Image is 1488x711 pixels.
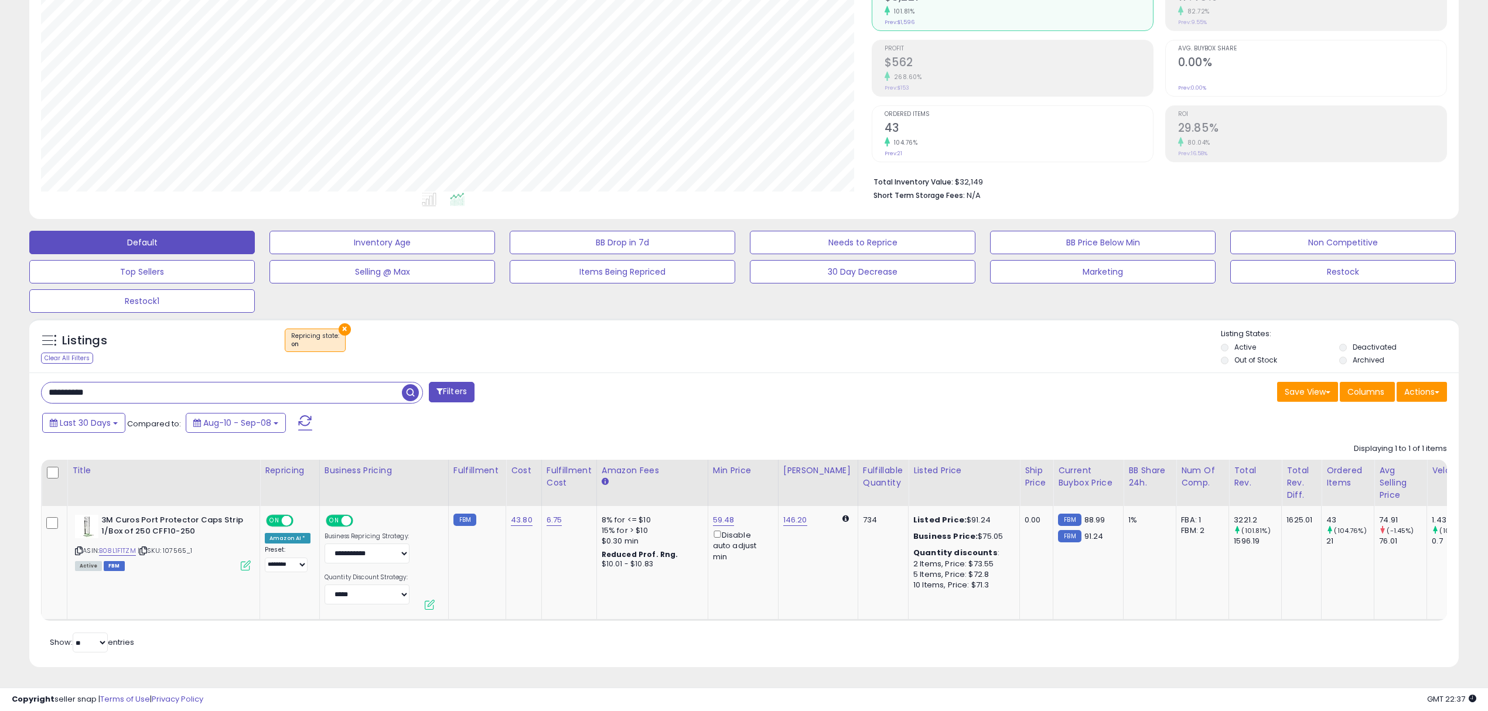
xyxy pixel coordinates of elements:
div: Fulfillable Quantity [863,464,903,489]
button: Aug-10 - Sep-08 [186,413,286,433]
h5: Listings [62,333,107,349]
span: Last 30 Days [60,417,111,429]
div: BB Share 24h. [1128,464,1171,489]
button: × [339,323,351,336]
div: 1% [1128,515,1167,525]
span: OFF [292,516,310,526]
div: Ship Price [1025,464,1048,489]
span: 91.24 [1084,531,1104,542]
button: Restock [1230,260,1456,283]
span: Profit [885,46,1153,52]
button: Columns [1340,382,1395,402]
div: Fulfillment [453,464,501,477]
button: Save View [1277,382,1338,402]
small: Prev: 16.58% [1178,150,1207,157]
div: Total Rev. Diff. [1286,464,1316,501]
span: Show: entries [50,637,134,648]
small: 104.76% [890,138,918,147]
div: 15% for > $10 [602,525,699,536]
div: Min Price [713,464,773,477]
div: Fulfillment Cost [547,464,592,489]
div: $91.24 [913,515,1011,525]
span: Ordered Items [885,111,1153,118]
b: Short Term Storage Fees: [873,190,965,200]
div: Displaying 1 to 1 of 1 items [1354,443,1447,454]
button: Actions [1397,382,1447,402]
small: (104.29%) [1439,526,1472,535]
div: FBM: 2 [1181,525,1220,536]
button: BB Price Below Min [990,231,1216,254]
a: Privacy Policy [152,693,203,705]
div: 0.7 [1432,536,1479,546]
small: 101.81% [890,7,915,16]
small: 82.72% [1183,7,1210,16]
span: Aug-10 - Sep-08 [203,417,271,429]
button: Needs to Reprice [750,231,975,254]
div: Title [72,464,255,477]
span: Avg. Buybox Share [1178,46,1446,52]
b: 3M Curos Port Protector Caps Strip 1/Box of 250 CFF10-250 [101,515,244,539]
div: Clear All Filters [41,353,93,364]
div: Listed Price [913,464,1015,477]
div: 10 Items, Price: $71.3 [913,580,1011,590]
button: Restock1 [29,289,255,313]
label: Active [1234,342,1256,352]
img: 31kM+BjT2+L._SL40_.jpg [75,515,98,538]
label: Deactivated [1353,342,1397,352]
button: Selling @ Max [269,260,495,283]
span: ON [327,516,342,526]
div: 8% for <= $10 [602,515,699,525]
h2: 29.85% [1178,121,1446,137]
a: 6.75 [547,514,562,526]
p: Listing States: [1221,329,1459,340]
div: Current Buybox Price [1058,464,1118,489]
label: Quantity Discount Strategy: [325,573,409,582]
div: FBA: 1 [1181,515,1220,525]
button: 30 Day Decrease [750,260,975,283]
small: Amazon Fees. [602,477,609,487]
span: FBM [104,561,125,571]
small: Prev: 21 [885,150,902,157]
div: on [291,340,339,348]
small: Prev: $1,596 [885,19,914,26]
div: Avg Selling Price [1379,464,1422,501]
small: (104.76%) [1334,526,1366,535]
b: Quantity discounts [913,547,998,558]
div: 76.01 [1379,536,1426,546]
div: Amazon Fees [602,464,703,477]
div: Amazon AI * [265,533,310,543]
span: OFF [351,516,370,526]
span: 2025-10-9 22:37 GMT [1427,693,1476,705]
span: ON [267,516,282,526]
div: 43 [1326,515,1374,525]
small: (-1.45%) [1387,526,1414,535]
div: Ordered Items [1326,464,1369,489]
div: Preset: [265,546,310,572]
small: FBM [1058,514,1081,526]
div: $0.30 min [602,536,699,546]
div: 734 [863,515,899,525]
b: Business Price: [913,531,978,542]
span: Columns [1347,386,1384,398]
div: Business Pricing [325,464,443,477]
small: FBM [1058,530,1081,542]
small: (101.81%) [1241,526,1270,535]
div: [PERSON_NAME] [783,464,853,477]
li: $32,149 [873,174,1439,188]
button: Top Sellers [29,260,255,283]
span: Repricing state : [291,331,339,349]
span: | SKU: 107565_1 [138,546,193,555]
h2: $562 [885,56,1153,71]
div: ASIN: [75,515,251,569]
div: Cost [511,464,537,477]
div: 1596.19 [1234,536,1281,546]
label: Out of Stock [1234,355,1277,365]
div: $75.05 [913,531,1011,542]
small: 268.60% [890,73,922,81]
a: B08L1F1TZM [99,546,136,556]
strong: Copyright [12,693,54,705]
label: Business Repricing Strategy: [325,532,409,541]
small: Prev: 0.00% [1178,84,1206,91]
div: Total Rev. [1234,464,1277,489]
small: Prev: 9.55% [1178,19,1207,26]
